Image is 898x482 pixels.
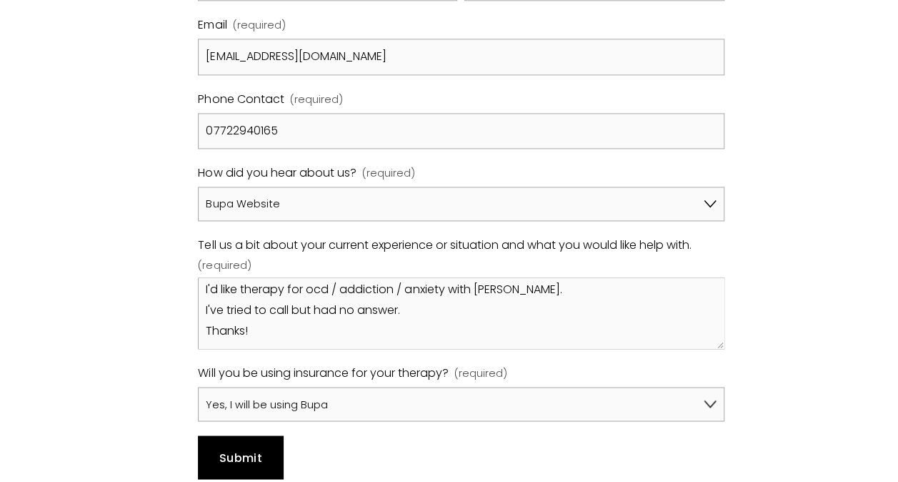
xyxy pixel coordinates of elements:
[454,364,507,383] span: (required)
[198,15,226,36] span: Email
[219,449,262,466] span: Submit
[198,187,724,221] select: How did you hear about us?
[233,16,286,34] span: (required)
[198,163,356,184] span: How did you hear about us?
[198,387,724,421] select: Will you be using insurance for your therapy?
[198,436,283,478] button: SubmitSubmit
[198,363,448,384] span: Will you be using insurance for your therapy?
[198,89,284,110] span: Phone Contact
[198,235,691,256] span: Tell us a bit about your current experience or situation and what you would like help with.
[198,256,251,275] span: (required)
[198,277,724,349] textarea: Hi, I'd like therapy for ocd / addiction / anxiety with [PERSON_NAME]. I've tried to call but had...
[362,164,415,182] span: (required)
[290,90,343,109] span: (required)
